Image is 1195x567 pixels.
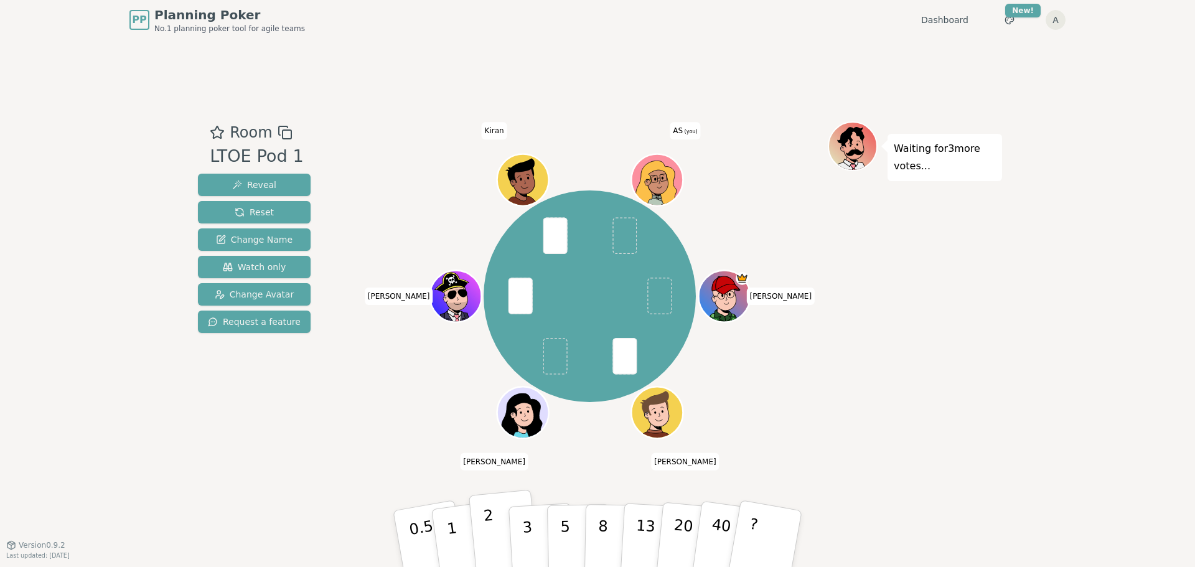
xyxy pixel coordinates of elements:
p: Waiting for 3 more votes... [894,140,996,175]
span: Click to change your name [482,122,507,139]
button: Watch only [198,256,311,278]
span: Planning Poker [154,6,305,24]
span: Room [230,121,272,144]
a: PPPlanning PokerNo.1 planning poker tool for agile teams [129,6,305,34]
button: New! [998,9,1021,31]
button: Change Avatar [198,283,311,306]
span: Click to change your name [460,452,528,470]
span: Change Name [216,233,293,246]
span: Jim is the host [736,272,749,285]
span: PP [132,12,146,27]
span: Reset [235,206,274,218]
button: A [1046,10,1066,30]
button: Change Name [198,228,311,251]
span: Click to change your name [670,122,700,139]
span: (you) [683,129,698,134]
button: Add as favourite [210,121,225,144]
button: Version0.9.2 [6,540,65,550]
span: Version 0.9.2 [19,540,65,550]
button: Reveal [198,174,311,196]
span: Change Avatar [215,288,294,301]
button: Click to change your avatar [632,156,681,204]
span: Request a feature [208,316,301,328]
span: Click to change your name [365,288,433,305]
span: Watch only [223,261,286,273]
button: Request a feature [198,311,311,333]
span: Click to change your name [746,288,815,305]
span: No.1 planning poker tool for agile teams [154,24,305,34]
a: Dashboard [921,14,968,26]
span: Click to change your name [651,452,719,470]
span: Last updated: [DATE] [6,552,70,559]
div: New! [1005,4,1041,17]
button: Reset [198,201,311,223]
span: Reveal [232,179,276,191]
div: LTOE Pod 1 [210,144,304,169]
